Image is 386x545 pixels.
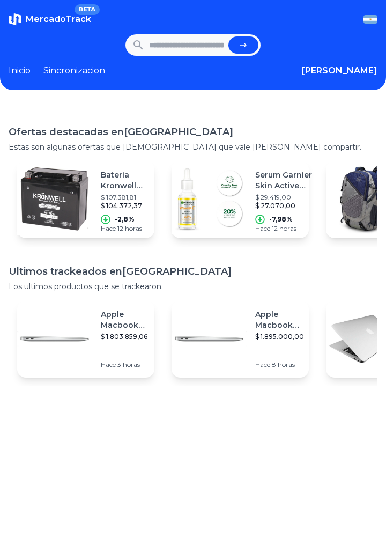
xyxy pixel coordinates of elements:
[9,64,31,77] a: Inicio
[363,15,377,24] img: Argentina
[255,170,320,191] p: Serum Garnier Skin Active Iluminador Vitamina C X 30ml Momento De Aplicación Día/noche Tipo [PERS...
[17,161,154,238] a: Featured imageBateria Kronwell Gel Triumph 865 Boneville Scrambler Ytx12$ 107.381,81$ 104.372,37-...
[43,64,105,77] a: Sincronizacion
[255,193,320,202] p: $ 29.419,00
[17,301,92,377] img: Featured image
[115,215,135,224] p: -2,8%
[75,4,100,15] span: BETA
[172,161,309,238] a: Featured imageSerum Garnier Skin Active Iluminador Vitamina C X 30ml Momento De Aplicación Día/no...
[9,281,377,292] p: Los ultimos productos que se trackearon.
[172,301,247,377] img: Featured image
[172,300,309,378] a: Featured imageApple Macbook Air (13 Pulgadas, 2020, Chip M1, 256 Gb De Ssd, 8 Gb De Ram) - Plata$...
[101,202,146,210] p: $ 104.372,37
[255,309,304,330] p: Apple Macbook Air (13 Pulgadas, 2020, Chip M1, 256 Gb De Ssd, 8 Gb De Ram) - Plata
[255,360,304,369] p: Hace 8 horas
[9,13,21,26] img: MercadoTrack
[255,333,304,341] p: $ 1.895.000,00
[17,162,92,237] img: Featured image
[172,162,247,237] img: Featured image
[101,309,147,330] p: Apple Macbook Air (13 Pulgadas, 2020, Chip M1, 256 Gb De Ssd, 8 Gb De Ram) - Plata
[17,300,154,378] a: Featured imageApple Macbook Air (13 Pulgadas, 2020, Chip M1, 256 Gb De Ssd, 8 Gb De Ram) - Plata$...
[9,124,377,139] h1: Ofertas destacadas en [GEOGRAPHIC_DATA]
[302,64,377,77] button: [PERSON_NAME]
[9,142,377,152] p: Estas son algunas ofertas que [DEMOGRAPHIC_DATA] que vale [PERSON_NAME] compartir.
[269,215,293,224] p: -7,98%
[101,170,146,191] p: Bateria Kronwell Gel Triumph 865 Boneville Scrambler Ytx12
[101,193,146,202] p: $ 107.381,81
[26,14,91,24] span: MercadoTrack
[101,360,147,369] p: Hace 3 horas
[255,202,320,210] p: $ 27.070,00
[255,224,320,233] p: Hace 12 horas
[9,13,91,26] a: MercadoTrackBETA
[101,333,147,341] p: $ 1.803.859,06
[101,224,146,233] p: Hace 12 horas
[9,264,377,279] h1: Ultimos trackeados en [GEOGRAPHIC_DATA]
